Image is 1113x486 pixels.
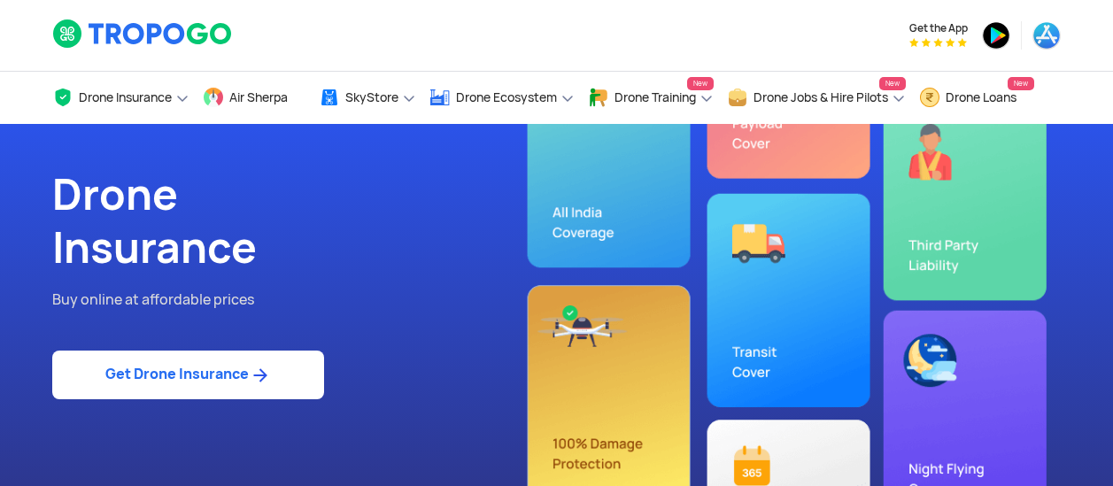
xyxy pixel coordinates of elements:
span: Drone Loans [946,90,1016,104]
a: Drone Insurance [52,72,189,124]
a: Drone Jobs & Hire PilotsNew [727,72,906,124]
h1: Drone Insurance [52,168,544,274]
img: logoHeader.svg [52,19,234,49]
a: Air Sherpa [203,72,305,124]
a: Drone Ecosystem [429,72,575,124]
p: Buy online at affordable prices [52,289,544,312]
span: Drone Training [614,90,696,104]
a: Drone TrainingNew [588,72,714,124]
span: Get the App [909,21,968,35]
span: New [687,77,714,90]
a: SkyStore [319,72,416,124]
span: Drone Insurance [79,90,172,104]
span: SkyStore [345,90,398,104]
a: Drone LoansNew [919,72,1034,124]
a: Get Drone Insurance [52,351,324,399]
span: Drone Jobs & Hire Pilots [754,90,888,104]
span: Air Sherpa [229,90,288,104]
span: New [1008,77,1034,90]
img: ic_appstore.png [1032,21,1061,50]
img: App Raking [909,38,967,47]
span: Drone Ecosystem [456,90,557,104]
span: New [879,77,906,90]
img: ic_arrow_forward_blue.svg [249,365,271,386]
img: ic_playstore.png [982,21,1010,50]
